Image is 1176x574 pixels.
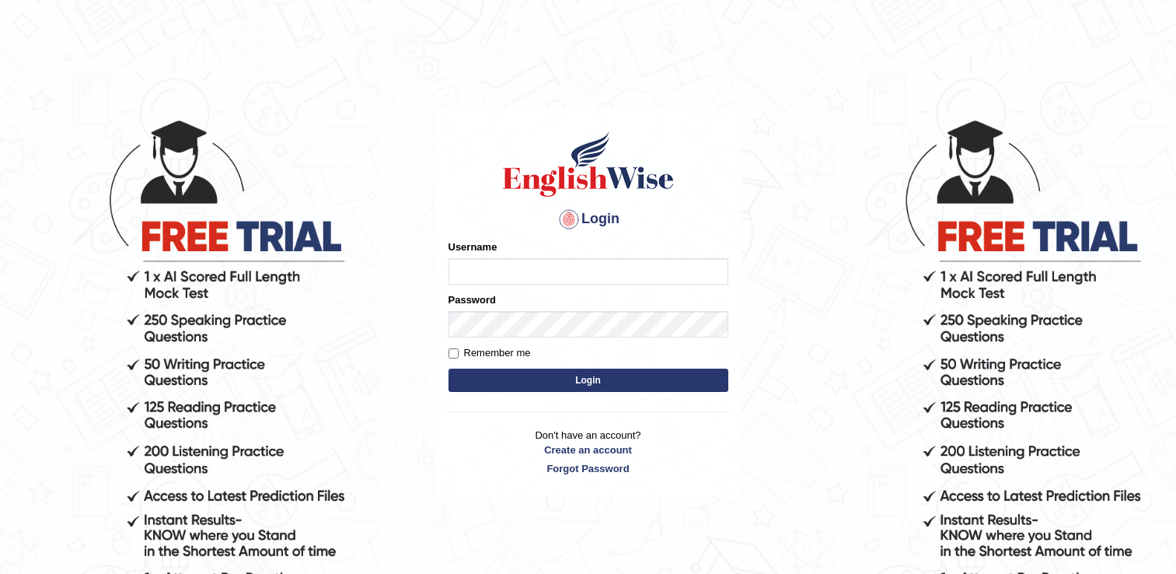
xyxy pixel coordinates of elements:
label: Remember me [448,345,531,361]
p: Don't have an account? [448,428,728,476]
label: Username [448,240,497,254]
a: Create an account [448,443,728,457]
button: Login [448,369,728,392]
label: Password [448,292,496,307]
a: Forgot Password [448,461,728,476]
img: Logo of English Wise sign in for intelligent practice with AI [500,129,677,199]
input: Remember me [448,348,459,359]
h4: Login [448,207,728,232]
